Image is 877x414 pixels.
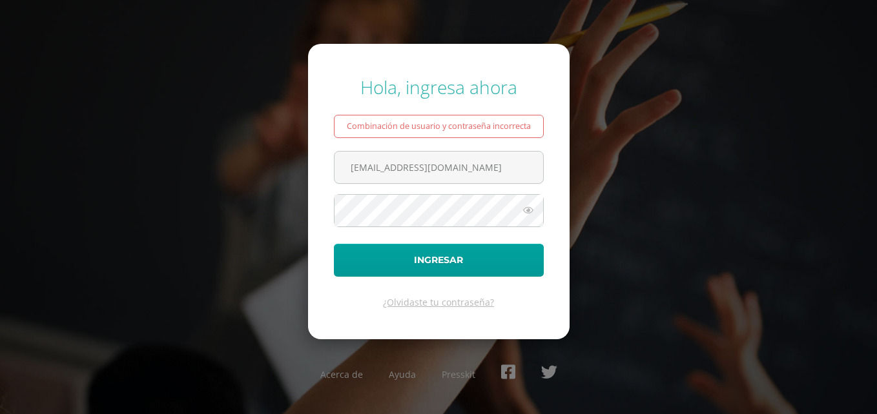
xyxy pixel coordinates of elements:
a: ¿Olvidaste tu contraseña? [383,296,494,308]
div: Hola, ingresa ahora [334,75,544,99]
a: Acerca de [320,368,363,380]
a: Presskit [442,368,475,380]
a: Ayuda [389,368,416,380]
div: Combinación de usuario y contraseña incorrecta [334,115,544,138]
input: Correo electrónico o usuario [335,152,543,183]
button: Ingresar [334,244,544,277]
